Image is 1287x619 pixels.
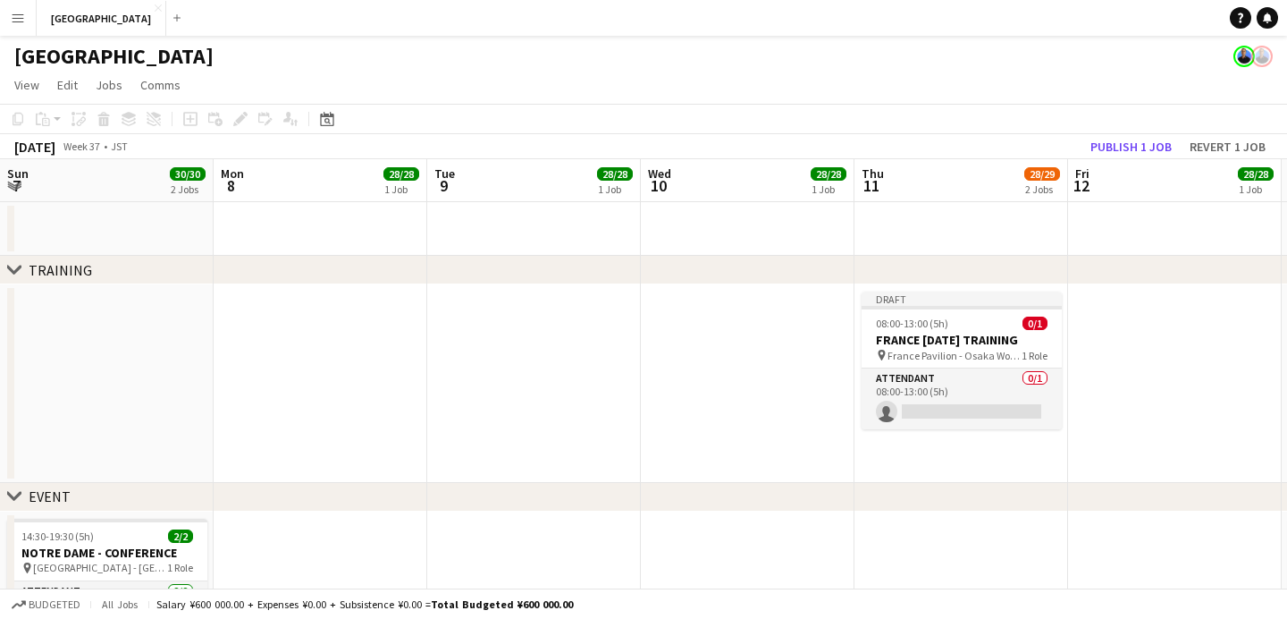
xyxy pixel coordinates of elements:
div: TRAINING [29,261,92,279]
button: Revert 1 job [1182,135,1273,158]
a: View [7,73,46,97]
span: Total Budgeted ¥600 000.00 [431,598,573,611]
div: [DATE] [14,138,55,156]
div: 1 Job [384,182,418,196]
button: Budgeted [9,595,83,615]
span: Mon [221,165,244,182]
span: View [14,77,39,93]
app-job-card: Draft08:00-13:00 (5h)0/1FRANCE [DATE] TRAINING France Pavilion - Osaka World Expo1 RoleATTENDANT0... [862,292,1062,429]
span: Tue [434,165,455,182]
span: 14:30-19:30 (5h) [21,530,94,543]
span: Comms [140,77,181,93]
div: JST [111,140,128,153]
span: 1 Role [1022,349,1047,362]
span: 2/2 [168,530,193,543]
button: [GEOGRAPHIC_DATA] [37,1,166,36]
span: 30/30 [170,167,206,181]
span: Fri [1075,165,1089,182]
span: 28/28 [383,167,419,181]
span: 9 [432,175,455,196]
h3: FRANCE [DATE] TRAINING [862,332,1062,348]
span: [GEOGRAPHIC_DATA] - [GEOGRAPHIC_DATA] WORLD EXPO 2025 [33,561,167,574]
div: Draft [862,292,1062,306]
app-card-role: ATTENDANT0/108:00-13:00 (5h) [862,369,1062,429]
span: All jobs [98,598,141,611]
a: Edit [50,73,85,97]
span: 8 [218,175,244,196]
h3: NOTRE DAME - CONFERENCE [7,545,207,561]
span: France Pavilion - Osaka World Expo [887,349,1022,362]
span: 12 [1072,175,1089,196]
app-user-avatar: Michael Lamy [1233,46,1255,67]
span: 11 [859,175,884,196]
span: 28/28 [597,167,633,181]
span: Sun [7,165,29,182]
h1: [GEOGRAPHIC_DATA] [14,43,214,70]
span: 28/28 [1238,167,1274,181]
div: 2 Jobs [1025,182,1059,196]
div: 2 Jobs [171,182,205,196]
span: 08:00-13:00 (5h) [876,317,948,330]
div: 1 Job [812,182,845,196]
app-user-avatar: Michael Lamy [1251,46,1273,67]
a: Jobs [88,73,130,97]
span: Jobs [96,77,122,93]
span: 28/29 [1024,167,1060,181]
span: Budgeted [29,598,80,611]
div: 1 Job [598,182,632,196]
span: 0/1 [1022,317,1047,330]
span: 7 [4,175,29,196]
div: 1 Job [1239,182,1273,196]
span: Thu [862,165,884,182]
span: 28/28 [811,167,846,181]
a: Comms [133,73,188,97]
span: Edit [57,77,78,93]
button: Publish 1 job [1083,135,1179,158]
span: 1 Role [167,561,193,574]
div: Salary ¥600 000.00 + Expenses ¥0.00 + Subsistence ¥0.00 = [156,598,573,611]
div: EVENT [29,488,71,505]
span: Wed [648,165,671,182]
span: Week 37 [59,140,104,153]
span: 10 [645,175,671,196]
